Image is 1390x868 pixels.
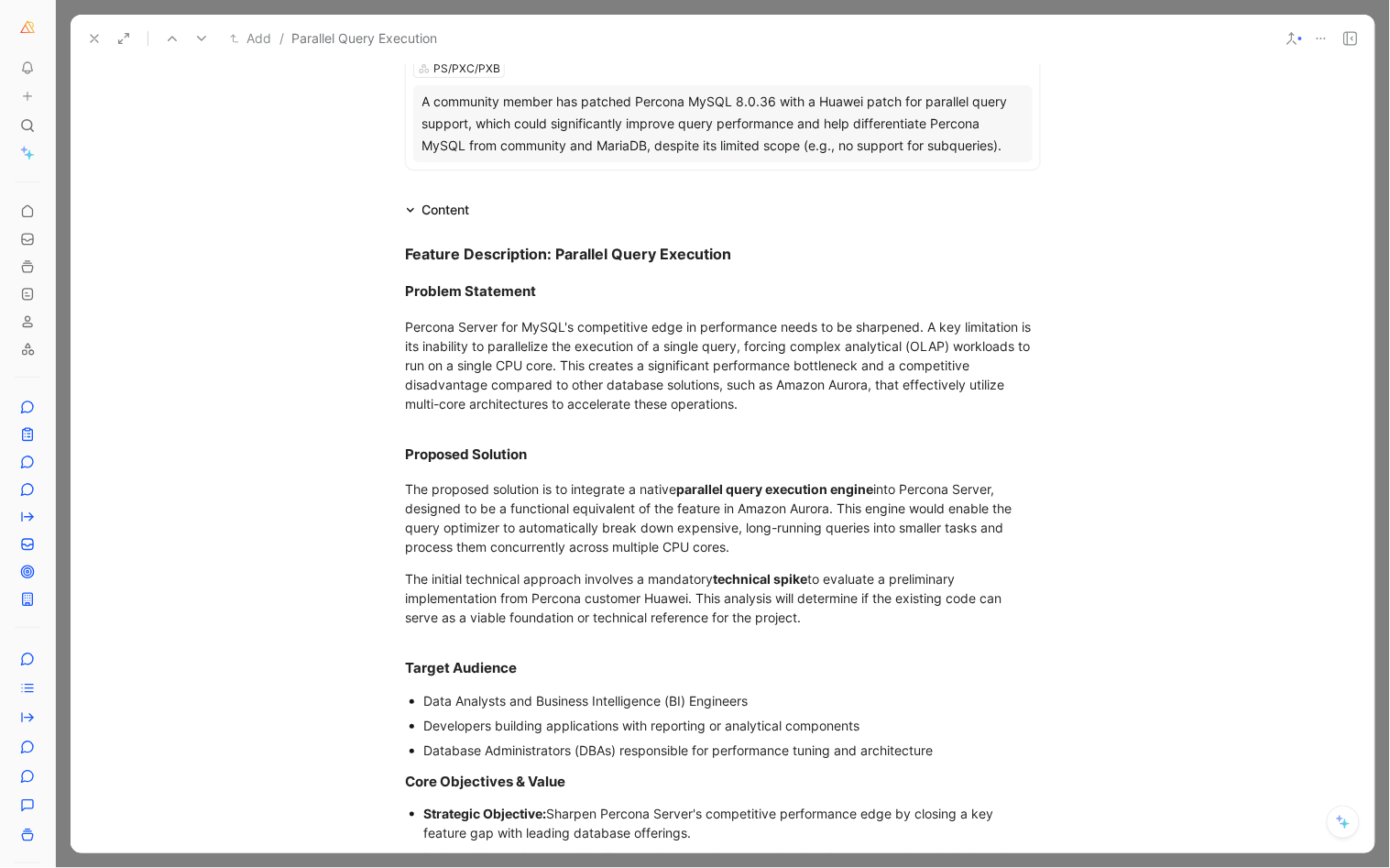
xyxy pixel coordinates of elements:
div: Database Administrators (DBAs) responsible for performance tuning and architecture [424,741,1040,760]
div: PS/PXC/PXB [433,60,500,78]
strong: Reduced Query Latency: [424,850,576,865]
strong: technical spike [714,571,808,587]
button: Percona [15,15,40,40]
span: / [279,27,284,49]
button: Add [225,27,276,49]
strong: Problem Statement [406,282,537,300]
strong: Feature Description: Parallel Query Execution [406,245,732,263]
div: The proposed solution is to integrate a native into Percona Server, designed to be a functional e... [406,479,1040,556]
div: Developers building applications with reporting or analytical components [424,716,1040,735]
div: Content [399,199,477,221]
strong: Proposed Solution [406,445,528,463]
strong: Strategic Objective: [424,806,547,821]
strong: Target Audience [406,659,518,676]
div: Content [422,199,470,221]
div: Sharpen Percona Server's competitive performance edge by closing a key feature gap with leading d... [424,804,1040,842]
strong: Core Objectives & Value [406,773,566,790]
span: Parallel Query Execution [291,27,437,49]
div: Percona Server for MySQL's competitive edge in performance needs to be sharpened. A key limitatio... [406,317,1040,413]
img: Percona [18,18,37,37]
strong: parallel query execution engine [677,481,874,497]
div: Data Analysts and Business Intelligence (BI) Engineers [424,691,1040,710]
div: The initial technical approach involves a mandatory to evaluate a preliminary implementation from... [406,569,1040,627]
div: A community member has patched Percona MySQL 8.0.36 with a Huawei patch for parallel query suppor... [422,91,1023,157]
